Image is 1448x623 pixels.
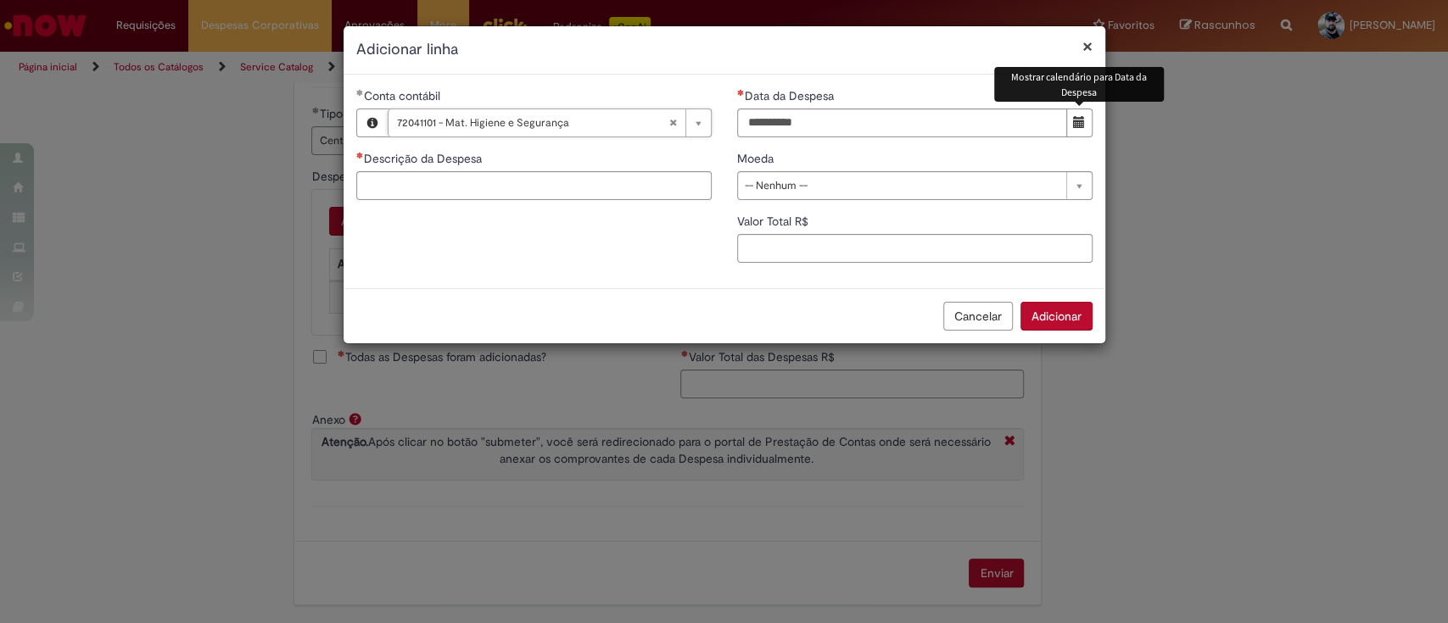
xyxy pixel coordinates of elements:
button: Mostrar calendário para Data da Despesa [1066,108,1093,137]
span: -- Nenhum -- [745,172,1058,199]
span: Necessários [356,152,364,159]
span: Data da Despesa [745,88,837,103]
div: Mostrar calendário para Data da Despesa [994,67,1164,101]
input: Descrição da Despesa [356,171,712,200]
button: Conta contábil, Visualizar este registro 72041101 - Mat. Higiene e Segurança [357,109,388,136]
span: 72041101 - Mat. Higiene e Segurança [397,109,668,136]
button: Fechar modal [1082,37,1093,55]
h2: Adicionar linha [356,39,1093,61]
span: Obrigatório Preenchido [356,89,364,96]
a: 72041101 - Mat. Higiene e SegurançaLimpar campo Conta contábil [388,109,711,136]
input: Valor Total R$ [737,234,1093,263]
span: Necessários [737,89,745,96]
button: Adicionar [1020,302,1093,331]
span: Moeda [737,151,777,166]
input: Data da Despesa [737,108,1067,137]
span: Valor Total R$ [737,214,812,229]
span: Necessários - Conta contábil [364,88,444,103]
span: Descrição da Despesa [364,151,485,166]
abbr: Limpar campo Conta contábil [660,109,685,136]
button: Cancelar [943,302,1013,331]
